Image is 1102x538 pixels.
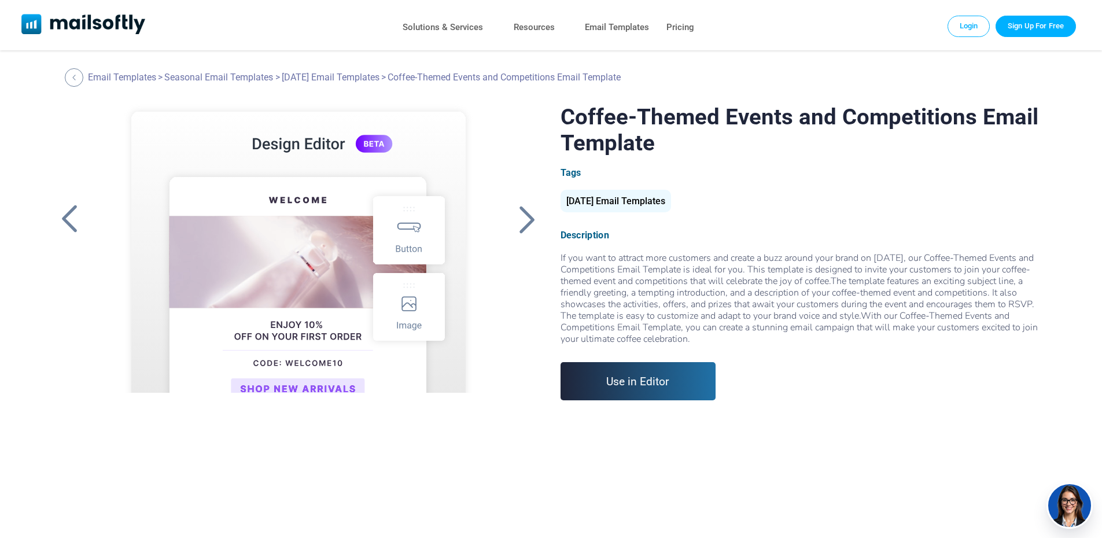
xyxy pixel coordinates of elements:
[282,72,379,83] a: [DATE] Email Templates
[666,19,694,36] a: Pricing
[585,19,649,36] a: Email Templates
[55,204,84,234] a: Back
[561,230,1047,241] div: Description
[164,72,273,83] a: Seasonal Email Templates
[513,204,542,234] a: Back
[65,68,86,87] a: Back
[561,200,671,205] a: [DATE] Email Templates
[561,362,716,400] a: Use in Editor
[104,104,493,393] a: Coffee-Themed Events and Competitions Email Template
[403,19,483,36] a: Solutions & Services
[561,104,1047,156] h1: Coffee-Themed Events and Competitions Email Template
[996,16,1076,36] a: Trial
[561,190,671,212] div: [DATE] Email Templates
[948,16,990,36] a: Login
[561,167,1047,178] div: Tags
[514,19,555,36] a: Resources
[88,72,156,83] a: Email Templates
[561,252,1047,345] div: If you want to attract more customers and create a buzz around your brand on [DATE], our Coffee-T...
[21,14,146,36] a: Mailsoftly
